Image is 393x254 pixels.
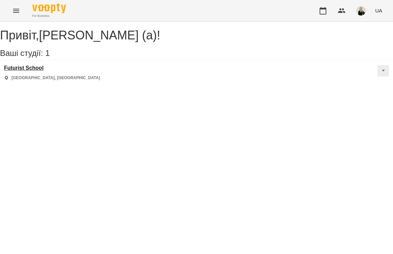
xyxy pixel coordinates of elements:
img: 4a571d9954ce9b31f801162f42e49bd5.jpg [356,6,366,15]
span: UA [375,7,382,14]
span: 1 [45,49,50,58]
button: Menu [8,3,24,19]
p: [GEOGRAPHIC_DATA], [GEOGRAPHIC_DATA] [11,75,100,81]
a: Futurist School [4,65,100,71]
img: Voopty Logo [32,3,66,13]
button: UA [372,4,385,17]
span: For Business [32,14,66,18]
